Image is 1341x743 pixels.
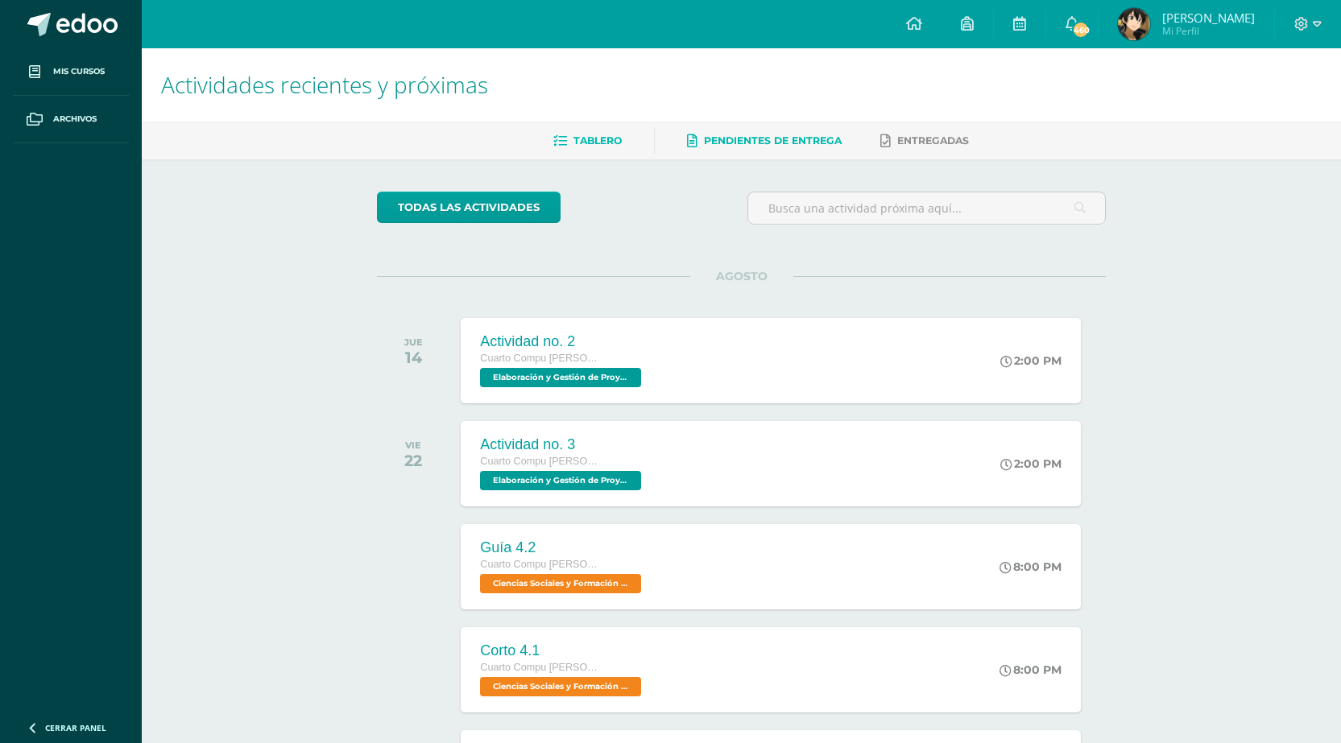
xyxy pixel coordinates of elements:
span: Mi Perfil [1162,24,1255,38]
a: Entregadas [880,128,969,154]
span: Mis cursos [53,65,105,78]
div: Guía 4.2 [480,539,645,556]
span: Ciencias Sociales y Formación Ciudadana 'A' [480,574,641,593]
div: JUE [404,336,423,348]
span: 460 [1072,21,1090,39]
div: 2:00 PM [1000,353,1062,368]
span: Entregadas [897,134,969,147]
div: Actividad no. 3 [480,436,645,453]
span: Cuarto Compu [PERSON_NAME]. C.C.L.L. en Computación [480,559,601,570]
span: Elaboración y Gestión de Proyectos 'A' [480,368,641,387]
div: 8:00 PM [1000,663,1062,677]
a: Mis cursos [13,48,129,96]
span: Tablero [573,134,622,147]
a: Pendientes de entrega [687,128,842,154]
span: Archivos [53,113,97,126]
span: Pendientes de entrega [704,134,842,147]
div: Actividad no. 2 [480,333,645,350]
a: Archivos [13,96,129,143]
span: Actividades recientes y próximas [161,69,488,100]
span: Elaboración y Gestión de Proyectos 'A' [480,471,641,490]
img: 503313916e54b9a26036efafcfb45ce7.png [1118,8,1150,40]
span: Cuarto Compu [PERSON_NAME]. C.C.L.L. en Computación [480,353,601,364]
span: Cuarto Compu [PERSON_NAME]. C.C.L.L. en Computación [480,662,601,673]
span: Cuarto Compu [PERSON_NAME]. C.C.L.L. en Computación [480,456,601,467]
div: 14 [404,348,423,367]
a: Tablero [553,128,622,154]
div: 8:00 PM [1000,559,1062,574]
div: 22 [404,451,422,470]
span: [PERSON_NAME] [1162,10,1255,26]
span: AGOSTO [690,269,793,283]
span: Cerrar panel [45,722,106,733]
div: 2:00 PM [1000,456,1062,471]
a: todas las Actividades [377,192,561,223]
input: Busca una actividad próxima aquí... [748,192,1105,224]
div: Corto 4.1 [480,642,645,659]
span: Ciencias Sociales y Formación Ciudadana 'A' [480,677,641,696]
div: VIE [404,440,422,451]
